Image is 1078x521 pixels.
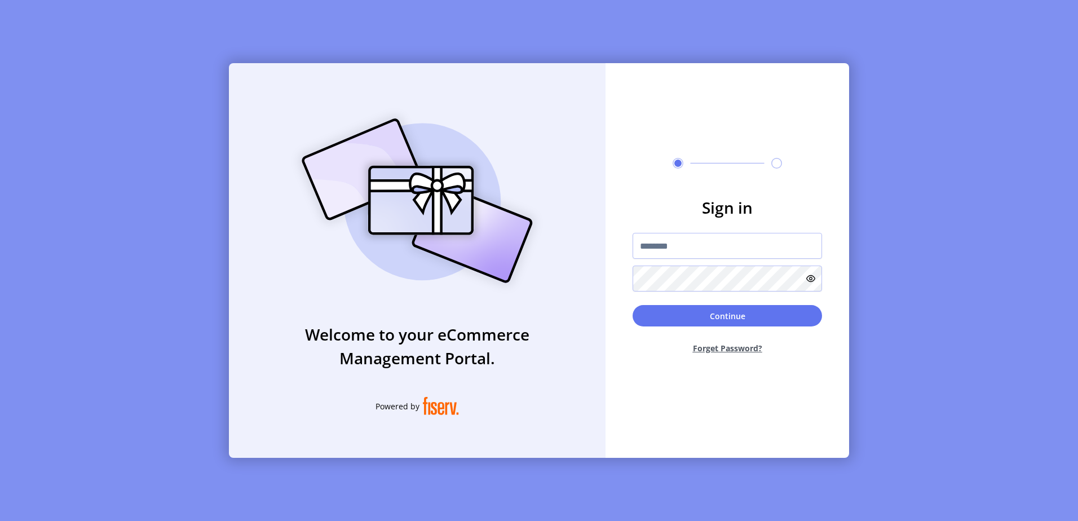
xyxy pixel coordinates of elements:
[285,106,550,295] img: card_Illustration.svg
[633,196,822,219] h3: Sign in
[633,333,822,363] button: Forget Password?
[229,323,606,370] h3: Welcome to your eCommerce Management Portal.
[633,305,822,326] button: Continue
[375,400,419,412] span: Powered by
